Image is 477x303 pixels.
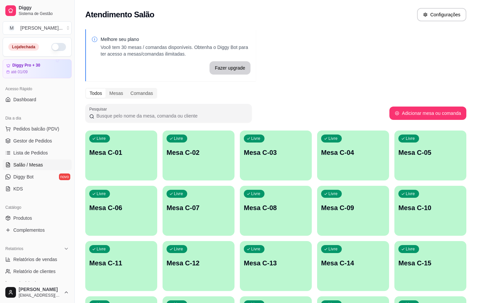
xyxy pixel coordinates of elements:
button: Configurações [417,8,466,21]
span: Salão / Mesas [13,161,43,168]
p: Mesa C-15 [398,258,462,268]
div: Mesas [106,89,127,98]
p: Livre [328,136,338,141]
span: Diggy Bot [13,173,34,180]
button: LivreMesa C-08 [240,186,312,236]
span: [EMAIL_ADDRESS][DOMAIN_NAME] [19,293,61,298]
span: Diggy [19,5,69,11]
p: Mesa C-09 [321,203,385,212]
button: LivreMesa C-15 [394,241,466,291]
span: Relatórios [5,246,23,251]
button: Fazer upgrade [210,61,250,75]
article: até 01/09 [11,69,28,75]
span: Complementos [13,227,45,233]
a: Relatórios de vendas [3,254,72,265]
button: LivreMesa C-14 [317,241,389,291]
p: Mesa C-05 [398,148,462,157]
p: Mesa C-02 [167,148,231,157]
span: [PERSON_NAME] [19,287,61,293]
a: Relatório de mesas [3,278,72,289]
p: Mesa C-12 [167,258,231,268]
p: Livre [97,246,106,252]
span: KDS [13,185,23,192]
span: Produtos [13,215,32,221]
button: LivreMesa C-07 [163,186,235,236]
button: LivreMesa C-12 [163,241,235,291]
p: Mesa C-11 [89,258,153,268]
span: Dashboard [13,96,36,103]
a: Gestor de Pedidos [3,136,72,146]
p: Mesa C-10 [398,203,462,212]
button: Select a team [3,21,72,35]
p: Mesa C-06 [89,203,153,212]
span: Sistema de Gestão [19,11,69,16]
span: Relatório de clientes [13,268,56,275]
a: KDS [3,183,72,194]
button: LivreMesa C-01 [85,131,157,180]
div: Todos [86,89,106,98]
p: Livre [97,191,106,196]
p: Livre [174,136,183,141]
button: LivreMesa C-10 [394,186,466,236]
p: Melhore seu plano [101,36,250,43]
div: Loja fechada [8,43,39,51]
p: Livre [251,191,260,196]
a: Produtos [3,213,72,223]
a: Relatório de clientes [3,266,72,277]
button: Adicionar mesa ou comanda [389,107,466,120]
p: Livre [406,136,415,141]
p: Livre [174,191,183,196]
input: Pesquisar [94,113,248,119]
p: Você tem 30 mesas / comandas disponíveis. Obtenha o Diggy Bot para ter acesso a mesas/comandas il... [101,44,250,57]
span: M [8,25,15,31]
span: Relatórios de vendas [13,256,57,263]
p: Mesa C-14 [321,258,385,268]
button: LivreMesa C-04 [317,131,389,180]
label: Pesquisar [89,106,109,112]
p: Mesa C-03 [244,148,308,157]
span: Gestor de Pedidos [13,138,52,144]
p: Livre [251,246,260,252]
p: Livre [328,246,338,252]
button: Pedidos balcão (PDV) [3,124,72,134]
div: Acesso Rápido [3,84,72,94]
p: Mesa C-08 [244,203,308,212]
button: LivreMesa C-11 [85,241,157,291]
button: LivreMesa C-02 [163,131,235,180]
p: Mesa C-07 [167,203,231,212]
a: Diggy Pro + 30até 01/09 [3,59,72,78]
a: DiggySistema de Gestão [3,3,72,19]
button: Alterar Status [51,43,66,51]
button: LivreMesa C-05 [394,131,466,180]
article: Diggy Pro + 30 [12,63,40,68]
a: Dashboard [3,94,72,105]
div: Dia a dia [3,113,72,124]
button: [PERSON_NAME][EMAIL_ADDRESS][DOMAIN_NAME] [3,284,72,300]
span: Pedidos balcão (PDV) [13,126,59,132]
a: Salão / Mesas [3,159,72,170]
h2: Atendimento Salão [85,9,154,20]
a: Complementos [3,225,72,235]
p: Livre [406,191,415,196]
p: Mesa C-01 [89,148,153,157]
p: Livre [174,246,183,252]
div: [PERSON_NAME] ... [20,25,63,31]
p: Livre [251,136,260,141]
p: Livre [328,191,338,196]
button: LivreMesa C-06 [85,186,157,236]
button: LivreMesa C-03 [240,131,312,180]
button: LivreMesa C-09 [317,186,389,236]
a: Lista de Pedidos [3,148,72,158]
a: Diggy Botnovo [3,171,72,182]
span: Lista de Pedidos [13,150,48,156]
div: Catálogo [3,202,72,213]
p: Livre [97,136,106,141]
p: Mesa C-13 [244,258,308,268]
p: Mesa C-04 [321,148,385,157]
div: Comandas [127,89,157,98]
button: LivreMesa C-13 [240,241,312,291]
span: Relatório de mesas [13,280,54,287]
p: Livre [406,246,415,252]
